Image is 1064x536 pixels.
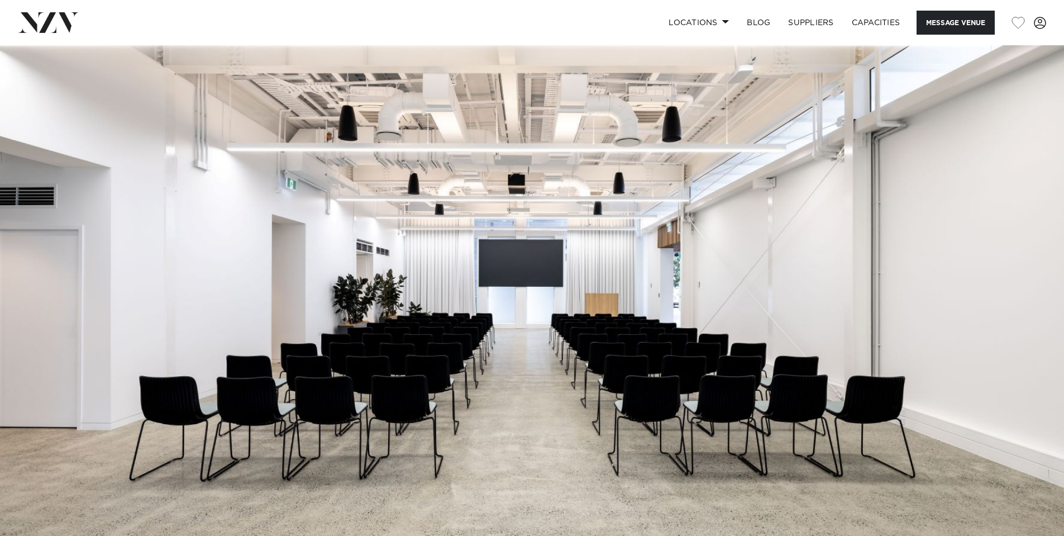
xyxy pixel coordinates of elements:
a: SUPPLIERS [779,11,842,35]
a: Capacities [843,11,909,35]
a: BLOG [738,11,779,35]
a: Locations [660,11,738,35]
img: nzv-logo.png [18,12,79,32]
button: Message Venue [917,11,995,35]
